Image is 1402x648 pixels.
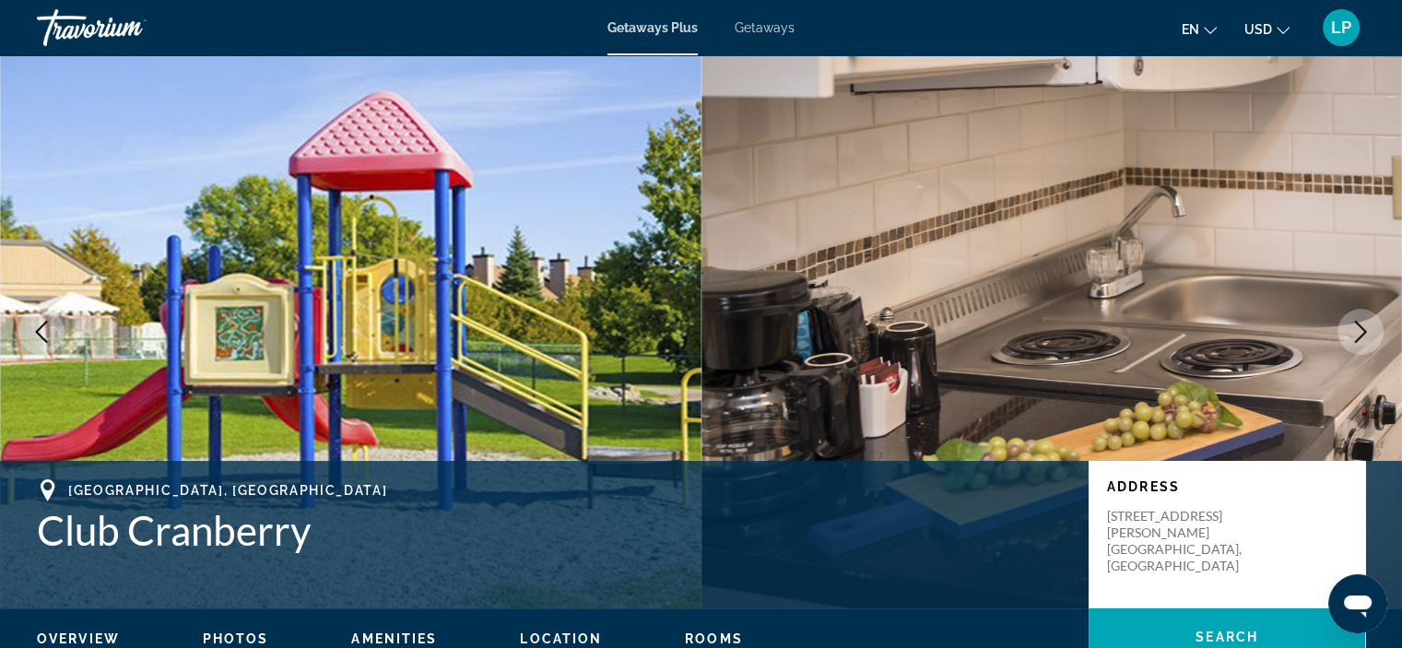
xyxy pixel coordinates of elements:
span: Search [1196,630,1258,644]
span: Overview [37,631,120,646]
p: [STREET_ADDRESS][PERSON_NAME] [GEOGRAPHIC_DATA], [GEOGRAPHIC_DATA] [1107,508,1255,574]
a: Travorium [37,4,221,52]
iframe: Button to launch messaging window [1328,574,1387,633]
button: Location [520,630,602,647]
span: Photos [203,631,269,646]
span: LP [1331,18,1351,37]
button: Change language [1182,16,1217,42]
span: en [1182,22,1199,37]
span: [GEOGRAPHIC_DATA], [GEOGRAPHIC_DATA] [68,483,387,498]
button: Rooms [685,630,743,647]
button: Next image [1337,309,1384,355]
button: Overview [37,630,120,647]
button: Change currency [1244,16,1290,42]
span: Location [520,631,602,646]
h1: Club Cranberry [37,506,1070,554]
a: Getaways [735,20,795,35]
button: Photos [203,630,269,647]
span: Amenities [351,631,437,646]
button: User Menu [1317,8,1365,47]
button: Amenities [351,630,437,647]
span: Rooms [685,631,743,646]
span: USD [1244,22,1272,37]
p: Address [1107,479,1347,494]
a: Getaways Plus [607,20,698,35]
button: Previous image [18,309,65,355]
